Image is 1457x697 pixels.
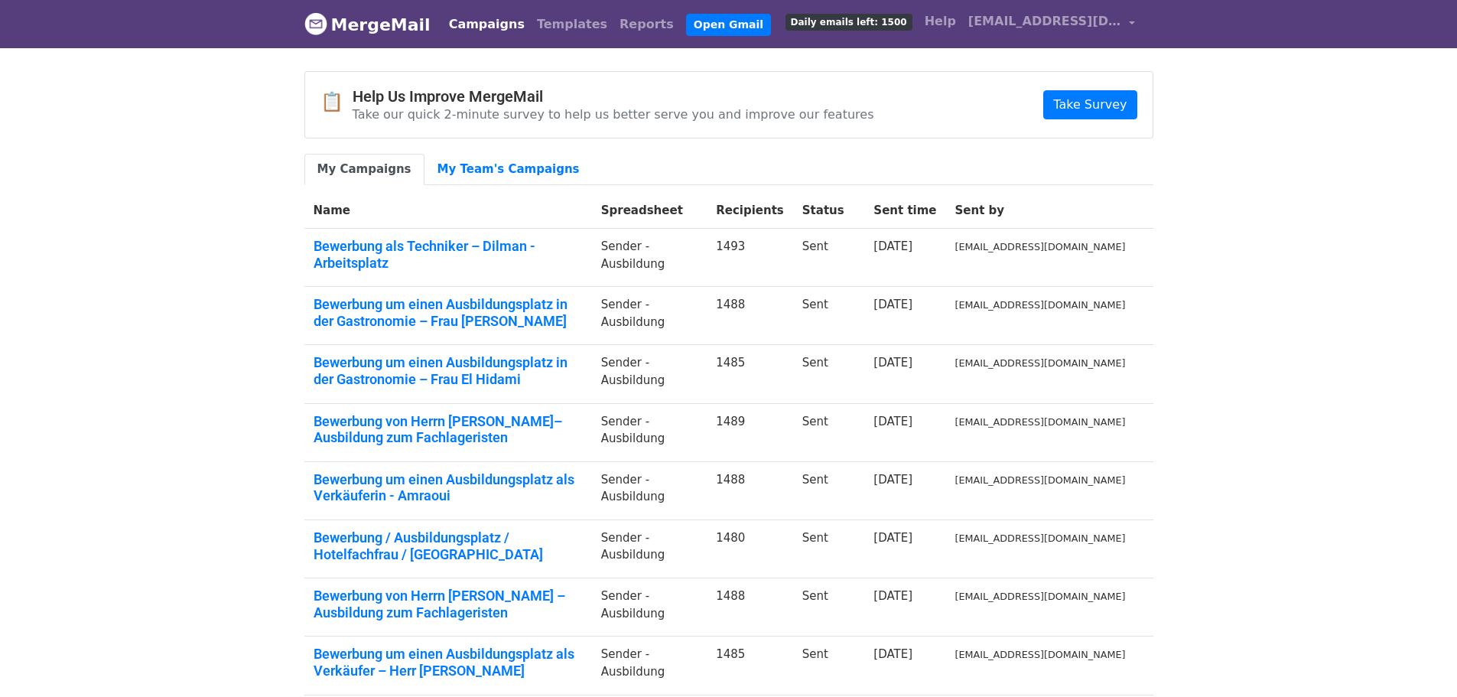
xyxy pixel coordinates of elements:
a: [DATE] [873,356,912,370]
a: Open Gmail [686,14,771,36]
a: Help [919,6,962,37]
td: Sender -Ausbildung [592,637,707,695]
th: Status [793,193,865,229]
td: 1485 [707,637,793,695]
p: Take our quick 2-minute survey to help us better serve you and improve our features [353,106,874,122]
td: Sent [793,287,865,345]
small: [EMAIL_ADDRESS][DOMAIN_NAME] [955,299,1126,311]
th: Spreadsheet [592,193,707,229]
a: [DATE] [873,647,912,661]
a: Bewerbung als Techniker – Dilman -Arbeitsplatz [314,238,583,271]
a: Daily emails left: 1500 [779,6,919,37]
a: [DATE] [873,415,912,428]
td: 1488 [707,461,793,519]
span: Daily emails left: 1500 [785,14,912,31]
span: [EMAIL_ADDRESS][DOMAIN_NAME] [968,12,1121,31]
a: [DATE] [873,298,912,311]
td: Sender -Ausbildung [592,578,707,637]
td: Sender -Ausbildung [592,403,707,461]
h4: Help Us Improve MergeMail [353,87,874,106]
a: My Campaigns [304,154,424,185]
img: MergeMail logo [304,12,327,35]
td: 1488 [707,287,793,345]
td: 1480 [707,519,793,578]
a: Take Survey [1043,90,1137,119]
td: 1493 [707,229,793,287]
a: [DATE] [873,239,912,253]
a: [DATE] [873,589,912,603]
a: Templates [531,9,613,40]
td: 1489 [707,403,793,461]
span: 📋 [320,91,353,113]
td: 1485 [707,345,793,403]
a: [DATE] [873,531,912,545]
a: Campaigns [443,9,531,40]
td: Sent [793,461,865,519]
td: 1488 [707,578,793,637]
a: [EMAIL_ADDRESS][DOMAIN_NAME] [962,6,1141,42]
small: [EMAIL_ADDRESS][DOMAIN_NAME] [955,357,1126,369]
td: Sender -Ausbildung [592,229,707,287]
th: Recipients [707,193,793,229]
td: Sent [793,345,865,403]
th: Name [304,193,592,229]
small: [EMAIL_ADDRESS][DOMAIN_NAME] [955,591,1126,602]
small: [EMAIL_ADDRESS][DOMAIN_NAME] [955,416,1126,428]
a: Bewerbung von Herrn [PERSON_NAME]– Ausbildung zum Fachlageristen [314,413,583,446]
th: Sent time [864,193,945,229]
a: Bewerbung um einen Ausbildungsplatz in der Gastronomie – Frau [PERSON_NAME] [314,296,583,329]
td: Sender -Ausbildung [592,287,707,345]
a: Bewerbung um einen Ausbildungsplatz als Verkäufer – Herr [PERSON_NAME] [314,646,583,679]
td: Sent [793,403,865,461]
td: Sent [793,229,865,287]
a: Reports [613,9,680,40]
a: MergeMail [304,8,431,41]
td: Sender -Ausbildung [592,345,707,403]
small: [EMAIL_ADDRESS][DOMAIN_NAME] [955,241,1126,252]
td: Sent [793,637,865,695]
td: Sent [793,578,865,637]
a: Bewerbung von Herrn [PERSON_NAME] – Ausbildung zum Fachlageristen [314,588,583,620]
small: [EMAIL_ADDRESS][DOMAIN_NAME] [955,533,1126,544]
small: [EMAIL_ADDRESS][DOMAIN_NAME] [955,649,1126,660]
a: Bewerbung / Ausbildungsplatz / Hotelfachfrau / [GEOGRAPHIC_DATA] [314,529,583,562]
a: Bewerbung um einen Ausbildungsplatz als Verkäuferin - Amraoui [314,471,583,504]
a: [DATE] [873,473,912,487]
td: Sent [793,519,865,578]
td: Sender -Ausbildung [592,461,707,519]
a: My Team's Campaigns [424,154,593,185]
th: Sent by [946,193,1135,229]
td: Sender -Ausbildung [592,519,707,578]
small: [EMAIL_ADDRESS][DOMAIN_NAME] [955,474,1126,486]
a: Bewerbung um einen Ausbildungsplatz in der Gastronomie – Frau El Hidami [314,354,583,387]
